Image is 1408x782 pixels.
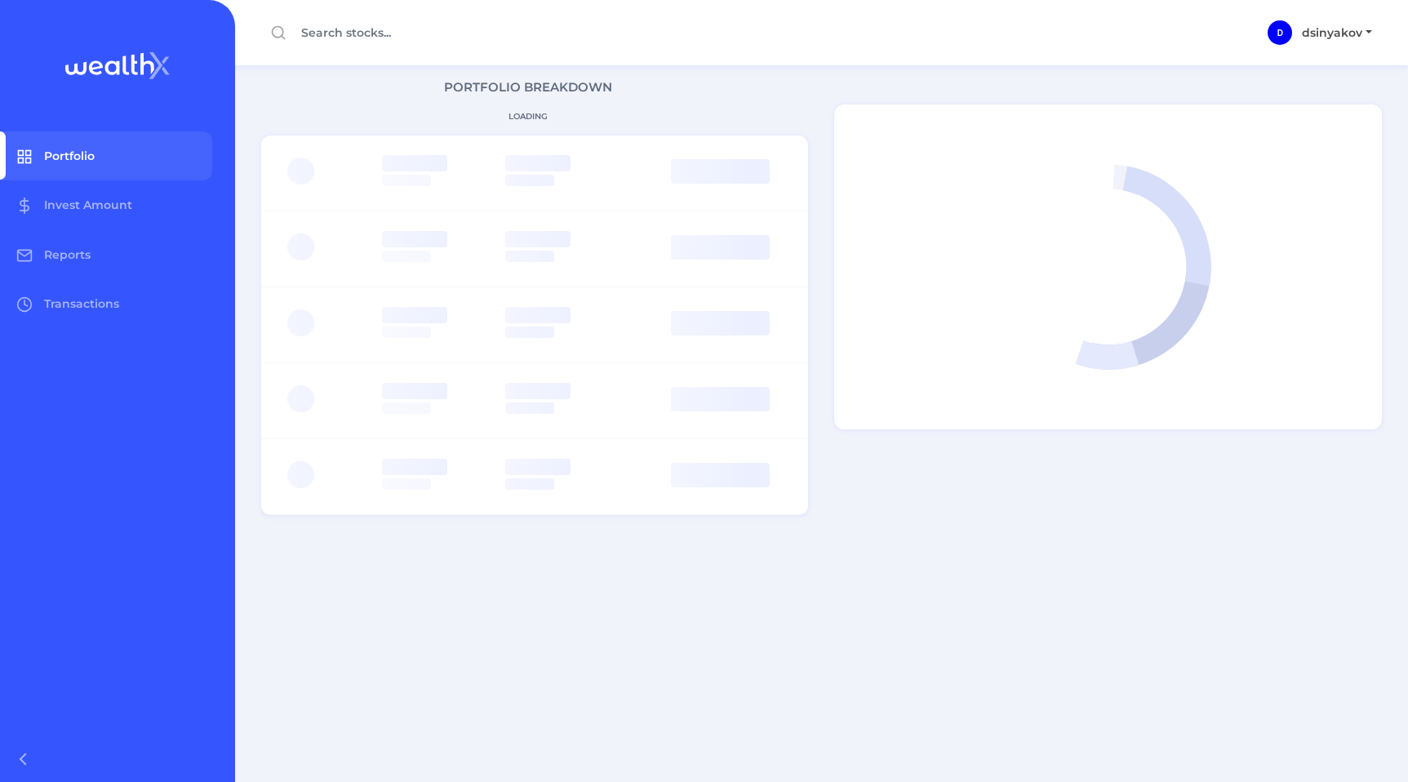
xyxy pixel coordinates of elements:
[44,247,91,262] span: Reports
[671,235,771,260] span: ‌
[287,233,314,260] span: ‌
[287,385,314,412] span: ‌
[966,124,1251,410] div: animation
[1268,20,1292,45] div: dsinyakov
[505,327,554,338] span: ‌
[235,78,822,97] p: PORTFOLIO BREAKDOWN
[1302,25,1362,40] span: dsinyakov
[287,158,314,184] span: ‌
[287,309,314,336] span: ‌
[1292,20,1382,47] button: dsinyakov
[382,402,431,414] span: ‌
[44,149,95,163] span: Portfolio
[505,402,554,414] span: ‌
[505,155,571,171] span: ‌
[505,383,571,399] span: ‌
[505,478,554,490] span: ‌
[1277,29,1283,38] span: D
[505,175,554,186] span: ‌
[382,231,447,247] span: ‌
[44,198,132,212] span: Invest Amount
[65,52,170,79] img: wealthX
[382,307,447,323] span: ‌
[671,311,771,335] span: ‌
[261,19,712,47] input: Search stocks...
[671,463,771,487] span: ‌
[505,251,554,262] span: ‌
[671,387,771,411] span: ‌
[382,251,431,262] span: ‌
[505,231,571,247] span: ‌
[382,175,431,186] span: ‌
[235,110,822,122] p: LOADING
[505,307,571,323] span: ‌
[382,459,447,475] span: ‌
[382,155,447,171] span: ‌
[382,327,431,338] span: ‌
[671,159,771,184] span: ‌
[44,296,119,311] span: Transactions
[382,383,447,399] span: ‌
[505,459,571,475] span: ‌
[287,461,314,488] span: ‌
[382,478,431,490] span: ‌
